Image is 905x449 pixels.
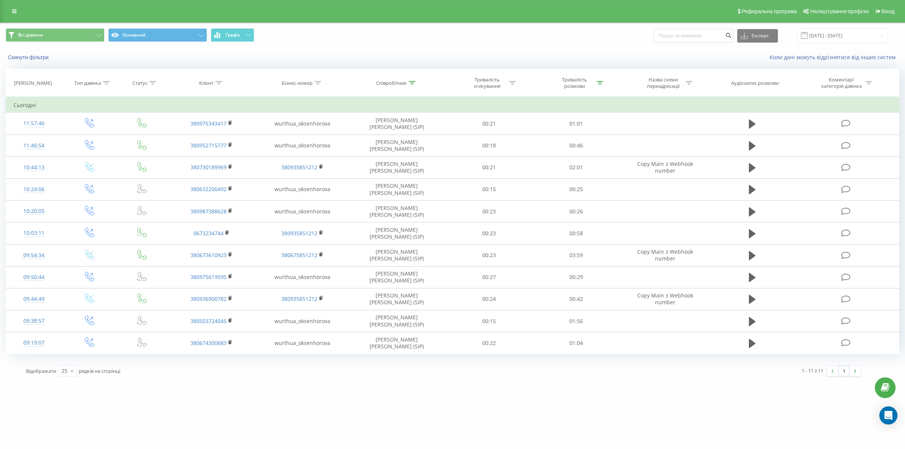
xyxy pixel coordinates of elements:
[533,332,620,354] td: 01:04
[74,80,101,86] div: Тип дзвінка
[643,77,684,89] div: Назва схеми переадресації
[190,295,227,302] a: 380936900782
[533,244,620,266] td: 03:59
[257,266,348,288] td: wurthua_oksenhorova
[14,336,54,350] div: 09:19:07
[199,80,213,86] div: Клієнт
[533,178,620,200] td: 00:25
[533,135,620,156] td: 00:46
[108,28,207,42] button: Основний
[533,310,620,332] td: 01:56
[802,367,823,374] div: 1 - 11 з 11
[257,178,348,200] td: wurthua_oksenhorova
[190,208,227,215] a: 380987388628
[348,135,445,156] td: [PERSON_NAME] [PERSON_NAME] (SIP)
[742,8,797,14] span: Реферальна програма
[348,244,445,266] td: [PERSON_NAME] [PERSON_NAME] (SIP)
[770,54,899,61] a: Коли дані можуть відрізнятися вiд інших систем
[533,222,620,244] td: 00:58
[445,201,532,222] td: 00:23
[14,116,54,131] div: 11:57:46
[281,230,318,237] a: 380935851212
[6,98,899,113] td: Сьогодні
[348,332,445,354] td: [PERSON_NAME] [PERSON_NAME] (SIP)
[14,138,54,153] div: 11:46:54
[257,201,348,222] td: wurthua_oksenhorova
[810,8,869,14] span: Налаштування профілю
[190,317,227,325] a: 380503724045
[18,32,43,38] span: Всі дзвінки
[879,406,897,424] div: Open Intercom Messenger
[211,28,254,42] button: Графік
[348,288,445,310] td: [PERSON_NAME] [PERSON_NAME] (SIP)
[14,204,54,219] div: 10:20:05
[14,270,54,285] div: 09:50:44
[132,80,147,86] div: Статус
[257,113,348,135] td: wurthua_oksenhorova
[348,201,445,222] td: [PERSON_NAME] [PERSON_NAME] (SIP)
[445,310,532,332] td: 00:15
[819,77,864,89] div: Коментар/категорія дзвінка
[190,164,227,171] a: 380730189969
[257,310,348,332] td: wurthua_oksenhorova
[26,368,56,374] span: Відображати
[6,28,104,42] button: Всі дзвінки
[445,113,532,135] td: 00:21
[14,248,54,263] div: 09:54:34
[376,80,407,86] div: Співробітник
[348,178,445,200] td: [PERSON_NAME] [PERSON_NAME] (SIP)
[533,266,620,288] td: 00:29
[533,201,620,222] td: 00:26
[838,366,850,376] a: 1
[225,32,240,38] span: Графік
[190,142,227,149] a: 380952715777
[14,160,54,175] div: 10:44:13
[445,332,532,354] td: 00:22
[6,54,52,61] button: Скинути фільтри
[348,156,445,178] td: [PERSON_NAME] [PERSON_NAME] (SIP)
[14,226,54,241] div: 10:03:11
[620,244,711,266] td: Copy Main з Webhook number
[61,367,67,375] div: 25
[533,156,620,178] td: 02:01
[445,244,532,266] td: 00:23
[882,8,895,14] span: Вихід
[281,251,318,259] a: 380675851212
[445,135,532,156] td: 00:18
[554,77,595,89] div: Тривалість розмови
[731,80,779,86] div: Аудіозапис розмови
[620,156,711,178] td: Copy Main з Webhook number
[348,310,445,332] td: [PERSON_NAME] [PERSON_NAME] (SIP)
[445,222,532,244] td: 00:23
[445,178,532,200] td: 00:15
[737,29,778,43] button: Експорт
[348,113,445,135] td: [PERSON_NAME] [PERSON_NAME] (SIP)
[257,135,348,156] td: wurthua_oksenhorova
[533,288,620,310] td: 00:42
[257,332,348,354] td: wurthua_oksenhorova
[193,230,224,237] a: 0673234744
[14,80,52,86] div: [PERSON_NAME]
[282,80,313,86] div: Бізнес номер
[467,77,507,89] div: Тривалість очікування
[281,164,318,171] a: 380935851212
[14,182,54,197] div: 10:24:06
[190,339,227,346] a: 380674300683
[281,295,318,302] a: 380935851212
[190,120,227,127] a: 380975343417
[79,368,120,374] span: рядків на сторінці
[14,292,54,306] div: 09:44:49
[445,156,532,178] td: 00:21
[653,29,733,43] input: Пошук за номером
[348,222,445,244] td: [PERSON_NAME] [PERSON_NAME] (SIP)
[445,266,532,288] td: 00:27
[190,273,227,280] a: 380975619595
[620,288,711,310] td: Copy Main з Webhook number
[190,185,227,193] a: 380632200492
[14,314,54,328] div: 09:38:57
[445,288,532,310] td: 00:24
[190,251,227,259] a: 380673610923
[348,266,445,288] td: [PERSON_NAME] [PERSON_NAME] (SIP)
[533,113,620,135] td: 01:01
